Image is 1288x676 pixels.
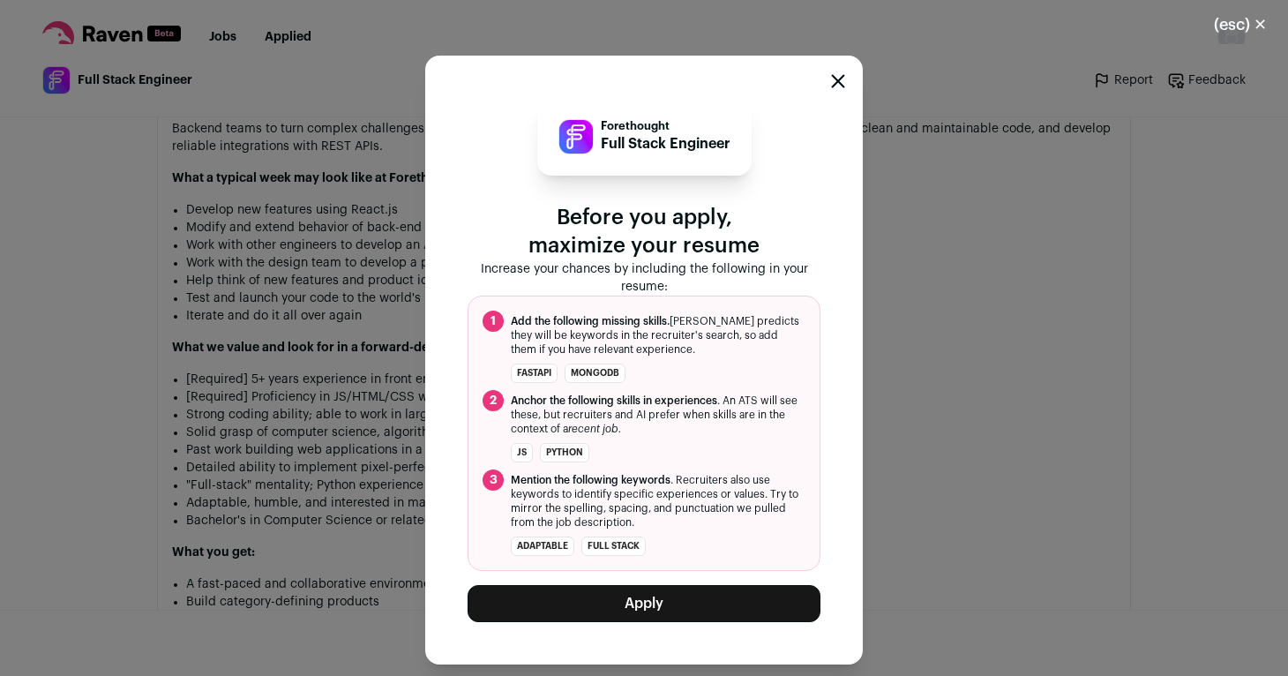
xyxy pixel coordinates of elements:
span: 3 [483,469,504,491]
li: Python [540,443,589,462]
p: Before you apply, maximize your resume [468,204,820,260]
button: Close modal [831,74,845,88]
li: adaptable [511,537,574,556]
span: 1 [483,311,504,332]
img: f297bf10d0648b1a57870a78dfd56a4110f6a36c1ed8483a4626fb072e3395b4.jpg [559,120,593,154]
span: Anchor the following skills in experiences [511,395,717,406]
span: . Recruiters also use keywords to identify specific experiences or values. Try to mirror the spel... [511,473,805,530]
li: full stack [581,537,646,556]
button: Apply [468,585,820,622]
span: 2 [483,390,504,411]
li: JS [511,443,533,462]
span: . An ATS will see these, but recruiters and AI prefer when skills are in the context of a [511,394,805,436]
span: Add the following missing skills. [511,316,670,327]
li: MongoDB [565,364,625,383]
p: Full Stack Engineer [601,133,730,154]
span: Mention the following keywords [511,475,670,485]
p: Forethought [601,119,730,133]
button: Close modal [1193,5,1288,44]
li: FastAPI [511,364,558,383]
p: Increase your chances by including the following in your resume: [468,260,820,296]
i: recent job. [568,424,621,434]
span: [PERSON_NAME] predicts they will be keywords in the recruiter's search, so add them if you have r... [511,314,805,357]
